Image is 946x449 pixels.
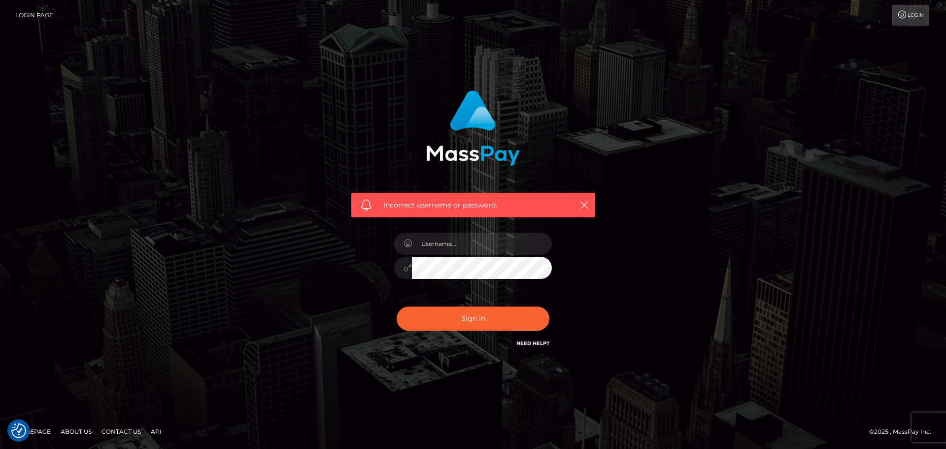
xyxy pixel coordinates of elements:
[11,424,55,439] a: Homepage
[869,426,939,437] div: © 2025 , MassPay Inc.
[516,340,549,346] a: Need Help?
[412,233,552,255] input: Username...
[147,424,166,439] a: API
[383,200,563,210] span: Incorrect username or password.
[57,424,96,439] a: About Us
[15,5,53,26] a: Login Page
[397,307,549,331] button: Sign in
[11,423,26,438] button: Consent Preferences
[892,5,929,26] a: Login
[98,424,145,439] a: Contact Us
[426,90,520,166] img: MassPay Login
[11,423,26,438] img: Revisit consent button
